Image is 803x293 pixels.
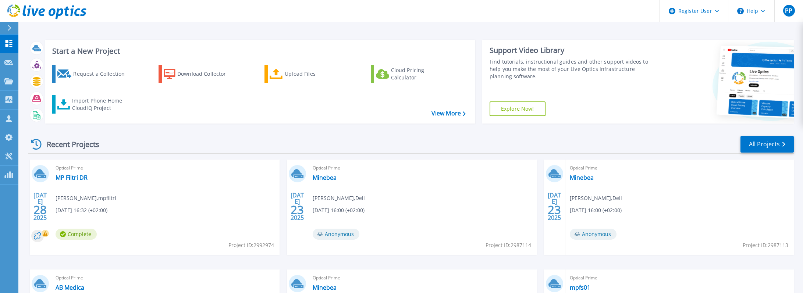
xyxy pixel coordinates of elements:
[56,164,275,172] span: Optical Prime
[570,164,789,172] span: Optical Prime
[159,65,241,83] a: Download Collector
[177,67,236,81] div: Download Collector
[72,97,129,112] div: Import Phone Home CloudIQ Project
[570,274,789,282] span: Optical Prime
[313,164,532,172] span: Optical Prime
[56,194,116,202] span: [PERSON_NAME] , mpfiltri
[264,65,347,83] a: Upload Files
[228,241,274,249] span: Project ID: 2992974
[431,110,466,117] a: View More
[486,241,531,249] span: Project ID: 2987114
[313,274,532,282] span: Optical Prime
[28,135,109,153] div: Recent Projects
[570,174,594,181] a: Minebea
[490,46,650,55] div: Support Video Library
[290,193,304,220] div: [DATE] 2025
[291,207,304,213] span: 23
[56,206,107,214] span: [DATE] 16:32 (+02:00)
[313,206,365,214] span: [DATE] 16:00 (+02:00)
[73,67,132,81] div: Request a Collection
[570,206,622,214] span: [DATE] 16:00 (+02:00)
[371,65,453,83] a: Cloud Pricing Calculator
[490,101,546,116] a: Explore Now!
[785,8,792,14] span: PP
[56,274,275,282] span: Optical Prime
[33,207,47,213] span: 28
[285,67,344,81] div: Upload Files
[548,207,561,213] span: 23
[570,229,617,240] span: Anonymous
[313,194,365,202] span: [PERSON_NAME] , Dell
[52,65,134,83] a: Request a Collection
[52,47,465,55] h3: Start a New Project
[740,136,794,153] a: All Projects
[743,241,788,249] span: Project ID: 2987113
[56,229,97,240] span: Complete
[56,174,88,181] a: MP Filtri DR
[570,284,590,291] a: mpfs01
[33,193,47,220] div: [DATE] 2025
[313,284,337,291] a: Minebea
[490,58,650,80] div: Find tutorials, instructional guides and other support videos to help you make the most of your L...
[56,284,84,291] a: AB Medica
[313,229,359,240] span: Anonymous
[391,67,450,81] div: Cloud Pricing Calculator
[570,194,622,202] span: [PERSON_NAME] , Dell
[547,193,561,220] div: [DATE] 2025
[313,174,337,181] a: Minebea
